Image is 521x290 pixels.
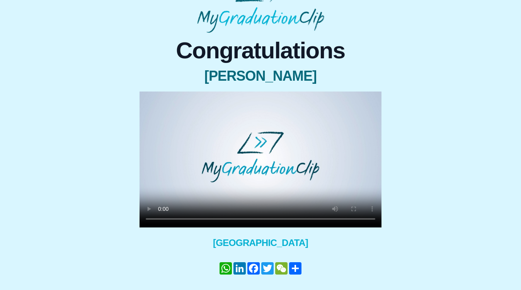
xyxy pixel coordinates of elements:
[233,262,247,275] a: LinkedIn
[140,68,381,84] span: [PERSON_NAME]
[219,262,233,275] a: WhatsApp
[247,262,260,275] a: Facebook
[260,262,274,275] a: Twitter
[140,237,381,249] span: [GEOGRAPHIC_DATA]
[274,262,288,275] a: WeChat
[140,39,381,62] span: Congratulations
[288,262,302,275] a: Share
